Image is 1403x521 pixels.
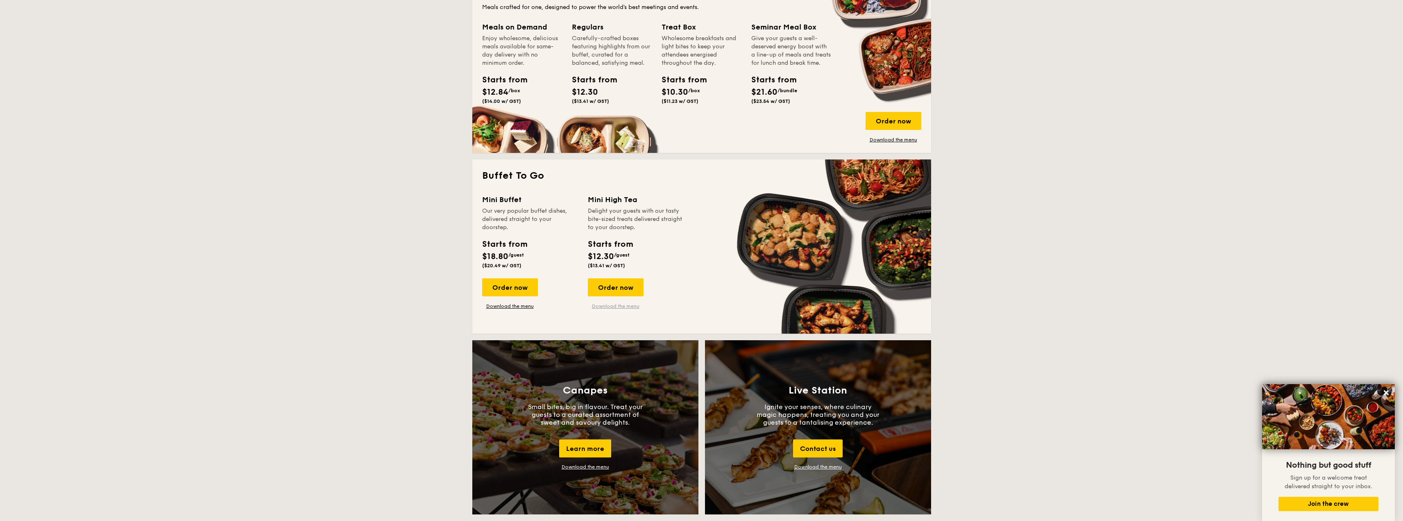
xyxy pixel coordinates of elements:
[588,252,614,262] span: $12.30
[482,303,538,309] a: Download the menu
[1285,474,1372,490] span: Sign up for a welcome treat delivered straight to your inbox.
[572,34,652,67] div: Carefully-crafted boxes featuring highlights from our buffet, curated for a balanced, satisfying ...
[588,303,644,309] a: Download the menu
[588,238,632,250] div: Starts from
[662,34,741,67] div: Wholesome breakfasts and light bites to keep your attendees energised throughout the day.
[588,278,644,296] div: Order now
[559,439,611,457] div: Learn more
[508,252,524,258] span: /guest
[572,74,609,86] div: Starts from
[482,169,921,182] h2: Buffet To Go
[562,464,609,470] div: Download the menu
[482,34,562,67] div: Enjoy wholesome, delicious meals available for same-day delivery with no minimum order.
[751,87,777,97] span: $21.60
[482,207,578,232] div: Our very popular buffet dishes, delivered straight to your doorstep.
[572,21,652,33] div: Regulars
[482,252,508,262] span: $18.80
[482,74,519,86] div: Starts from
[866,137,921,143] a: Download the menu
[662,87,688,97] span: $10.30
[751,21,831,33] div: Seminar Meal Box
[789,385,847,396] h3: Live Station
[482,98,521,104] span: ($14.00 w/ GST)
[662,74,698,86] div: Starts from
[572,98,609,104] span: ($13.41 w/ GST)
[563,385,607,396] h3: Canapes
[482,87,508,97] span: $12.84
[572,87,598,97] span: $12.30
[751,34,831,67] div: Give your guests a well-deserved energy boost with a line-up of meals and treats for lunch and br...
[751,74,788,86] div: Starts from
[1286,460,1371,470] span: Nothing but good stuff
[588,263,625,268] span: ($13.41 w/ GST)
[757,403,879,426] p: Ignite your senses, where culinary magic happens, treating you and your guests to a tantalising e...
[482,194,578,205] div: Mini Buffet
[588,194,684,205] div: Mini High Tea
[482,3,921,11] div: Meals crafted for one, designed to power the world's best meetings and events.
[482,263,521,268] span: ($20.49 w/ GST)
[508,88,520,93] span: /box
[588,207,684,232] div: Delight your guests with our tasty bite-sized treats delivered straight to your doorstep.
[482,21,562,33] div: Meals on Demand
[688,88,700,93] span: /box
[1262,384,1395,449] img: DSC07876-Edit02-Large.jpeg
[793,439,843,457] div: Contact us
[482,238,527,250] div: Starts from
[524,403,647,426] p: Small bites, big in flavour. Treat your guests to a curated assortment of sweet and savoury delig...
[777,88,797,93] span: /bundle
[662,21,741,33] div: Treat Box
[751,98,790,104] span: ($23.54 w/ GST)
[614,252,630,258] span: /guest
[794,464,842,470] a: Download the menu
[1380,386,1393,399] button: Close
[866,112,921,130] div: Order now
[662,98,698,104] span: ($11.23 w/ GST)
[1278,497,1378,511] button: Join the crew
[482,278,538,296] div: Order now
